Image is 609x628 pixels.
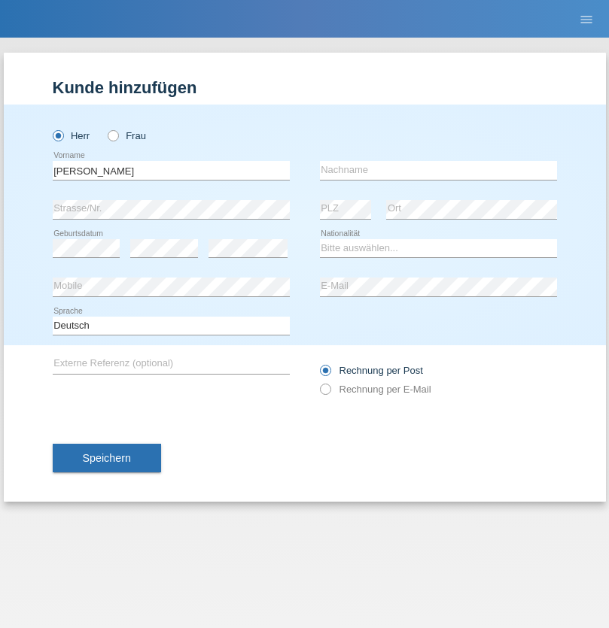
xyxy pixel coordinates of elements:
[83,452,131,464] span: Speichern
[53,78,557,97] h1: Kunde hinzufügen
[53,444,161,472] button: Speichern
[320,365,423,376] label: Rechnung per Post
[320,384,431,395] label: Rechnung per E-Mail
[53,130,62,140] input: Herr
[53,130,90,141] label: Herr
[108,130,146,141] label: Frau
[571,14,601,23] a: menu
[108,130,117,140] input: Frau
[320,384,330,402] input: Rechnung per E-Mail
[579,12,594,27] i: menu
[320,365,330,384] input: Rechnung per Post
